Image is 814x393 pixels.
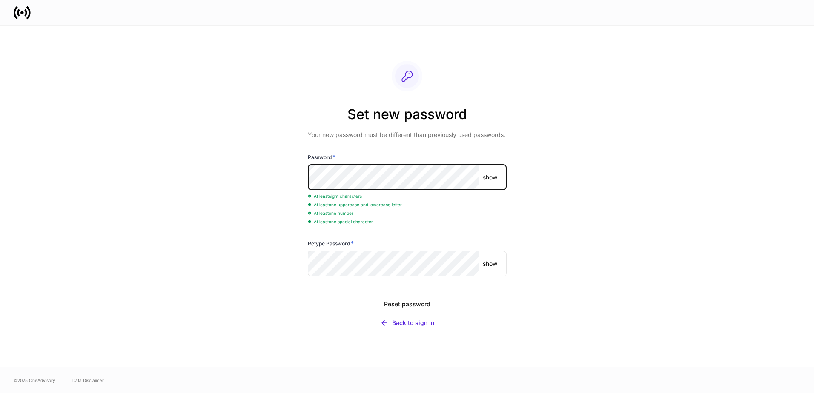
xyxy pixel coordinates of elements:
p: show [483,259,497,268]
a: Data Disclaimer [72,377,104,384]
button: Reset password [308,295,507,313]
div: Back to sign in [392,319,434,327]
p: Your new password must be different than previously used passwords. [308,131,507,139]
h2: Set new password [308,105,507,131]
h6: Password [308,153,335,161]
span: At least one special character [308,219,373,224]
p: show [483,173,497,182]
span: At least one uppercase and lowercase letter [308,202,402,207]
span: At least eight characters [308,194,362,199]
span: At least one number [308,211,353,216]
span: © 2025 OneAdvisory [14,377,55,384]
h6: Retype Password [308,239,354,248]
button: Back to sign in [308,313,507,332]
div: Reset password [384,300,430,308]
